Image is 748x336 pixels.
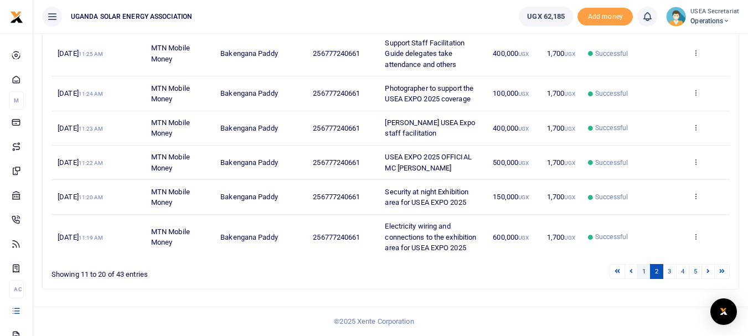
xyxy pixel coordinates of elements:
small: 11:20 AM [79,194,104,200]
small: UGX [564,126,575,132]
span: Bakengana Paddy [220,124,278,132]
span: MTN Mobile Money [151,84,190,104]
span: MTN Mobile Money [151,153,190,172]
span: Successful [595,192,628,202]
span: 1,700 [547,124,575,132]
small: UGX [518,51,529,57]
span: 400,000 [493,124,529,132]
small: UGX [564,51,575,57]
li: Ac [9,280,24,298]
span: 256777240661 [313,233,360,241]
span: 256777240661 [313,89,360,97]
span: 256777240661 [313,193,360,201]
small: 11:24 AM [79,91,104,97]
a: 3 [663,264,676,279]
span: 256777240661 [313,158,360,167]
span: Operations [690,16,739,26]
span: 100,000 [493,89,529,97]
span: Bakengana Paddy [220,89,278,97]
a: 1 [637,264,651,279]
a: 4 [676,264,689,279]
span: USEA EXPO 2025 OFFICIAL MC [PERSON_NAME] [385,153,471,172]
small: UGX [518,235,529,241]
small: 11:19 AM [79,235,104,241]
li: Toup your wallet [577,8,633,26]
a: Add money [577,12,633,20]
span: Bakengana Paddy [220,193,278,201]
small: UGX [564,160,575,166]
span: MTN Mobile Money [151,188,190,207]
span: Successful [595,158,628,168]
small: UGX [518,126,529,132]
span: Security at night Exhibition area for USEA EXPO 2025 [385,188,468,207]
span: MTN Mobile Money [151,118,190,138]
small: UGX [564,194,575,200]
a: logo-small logo-large logo-large [10,12,23,20]
li: Wallet ballance [514,7,577,27]
small: UGX [564,91,575,97]
img: profile-user [666,7,686,27]
span: Successful [595,123,628,133]
small: 11:25 AM [79,51,104,57]
span: Electricity wiring and connections to the exhibition area for USEA EXPO 2025 [385,222,476,252]
span: MTN Mobile Money [151,44,190,63]
span: Bakengana Paddy [220,158,278,167]
span: [DATE] [58,124,103,132]
span: [PERSON_NAME] USEA Expo staff facilitation [385,118,474,138]
span: [DATE] [58,89,103,97]
small: UGX [518,91,529,97]
span: [DATE] [58,193,103,201]
span: UGANDA SOLAR ENERGY ASSOCIATION [66,12,197,22]
span: 500,000 [493,158,529,167]
span: 600,000 [493,233,529,241]
span: Support Staff Facilitation Guide delegates take attendance and others [385,39,465,69]
span: 1,700 [547,193,575,201]
span: 1,700 [547,233,575,241]
span: Bakengana Paddy [220,233,278,241]
span: 1,700 [547,49,575,58]
a: 5 [689,264,702,279]
a: UGX 62,185 [519,7,573,27]
span: 256777240661 [313,124,360,132]
span: Photographer to support the USEA EXPO 2025 coverage [385,84,473,104]
small: USEA Secretariat [690,7,739,17]
span: 400,000 [493,49,529,58]
span: Add money [577,8,633,26]
div: Open Intercom Messenger [710,298,737,325]
li: M [9,91,24,110]
span: 1,700 [547,89,575,97]
small: 11:23 AM [79,126,104,132]
span: 150,000 [493,193,529,201]
span: Bakengana Paddy [220,49,278,58]
span: [DATE] [58,233,103,241]
span: MTN Mobile Money [151,228,190,247]
span: Successful [595,89,628,99]
span: [DATE] [58,49,103,58]
img: logo-small [10,11,23,24]
span: Successful [595,49,628,59]
a: 2 [650,264,663,279]
a: profile-user USEA Secretariat Operations [666,7,739,27]
small: UGX [564,235,575,241]
span: UGX 62,185 [527,11,565,22]
small: 11:22 AM [79,160,104,166]
small: UGX [518,160,529,166]
span: 1,700 [547,158,575,167]
div: Showing 11 to 20 of 43 entries [51,263,329,280]
span: Successful [595,232,628,242]
span: [DATE] [58,158,103,167]
small: UGX [518,194,529,200]
span: 256777240661 [313,49,360,58]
